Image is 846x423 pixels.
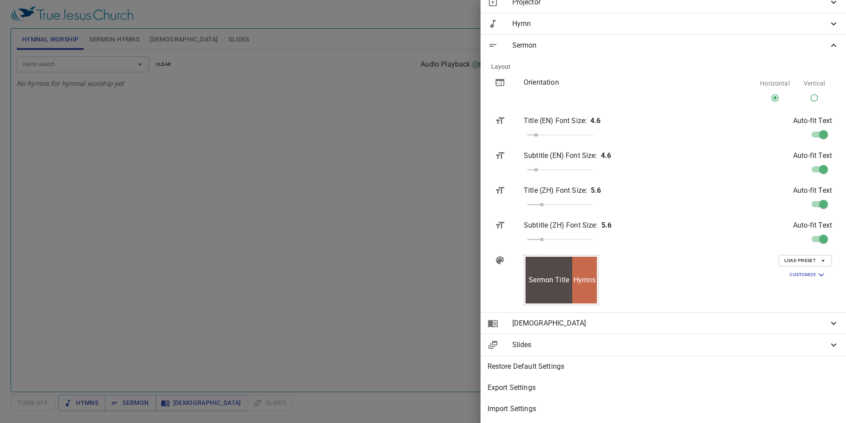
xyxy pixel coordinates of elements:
[601,150,611,161] p: 4.6
[590,116,600,126] p: 4.6
[512,19,828,29] span: Hymn
[760,79,790,88] p: Horizontal
[488,382,839,393] span: Export Settings
[529,275,569,285] span: Sermon Title
[793,150,832,161] p: Auto-fit Text
[601,220,611,231] p: 5.6
[512,40,828,51] span: Sermon
[784,257,826,265] span: Load Preset
[793,116,832,126] p: Auto-fit Text
[591,185,601,196] p: 5.6
[790,270,827,280] span: Customize
[804,79,825,88] p: Vertical
[481,13,846,34] div: Hymn
[524,185,587,196] p: Title (ZH) Font Size :
[524,220,598,231] p: Subtitle (ZH) Font Size :
[524,77,686,88] p: Orientation
[793,185,832,196] p: Auto-fit Text
[793,220,832,231] p: Auto-fit Text
[524,150,597,161] p: Subtitle (EN) Font Size :
[481,377,846,398] div: Export Settings
[784,268,832,281] button: Customize
[481,334,846,356] div: Slides
[574,275,596,285] span: Hymns
[481,35,846,56] div: Sermon
[484,56,842,77] li: Layout
[524,116,587,126] p: Title (EN) Font Size :
[512,340,828,350] span: Slides
[779,255,832,266] button: Load Preset
[481,398,846,419] div: Import Settings
[488,361,839,372] span: Restore Default Settings
[481,356,846,377] div: Restore Default Settings
[512,318,828,329] span: [DEMOGRAPHIC_DATA]
[488,404,839,414] span: Import Settings
[481,313,846,334] div: [DEMOGRAPHIC_DATA]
